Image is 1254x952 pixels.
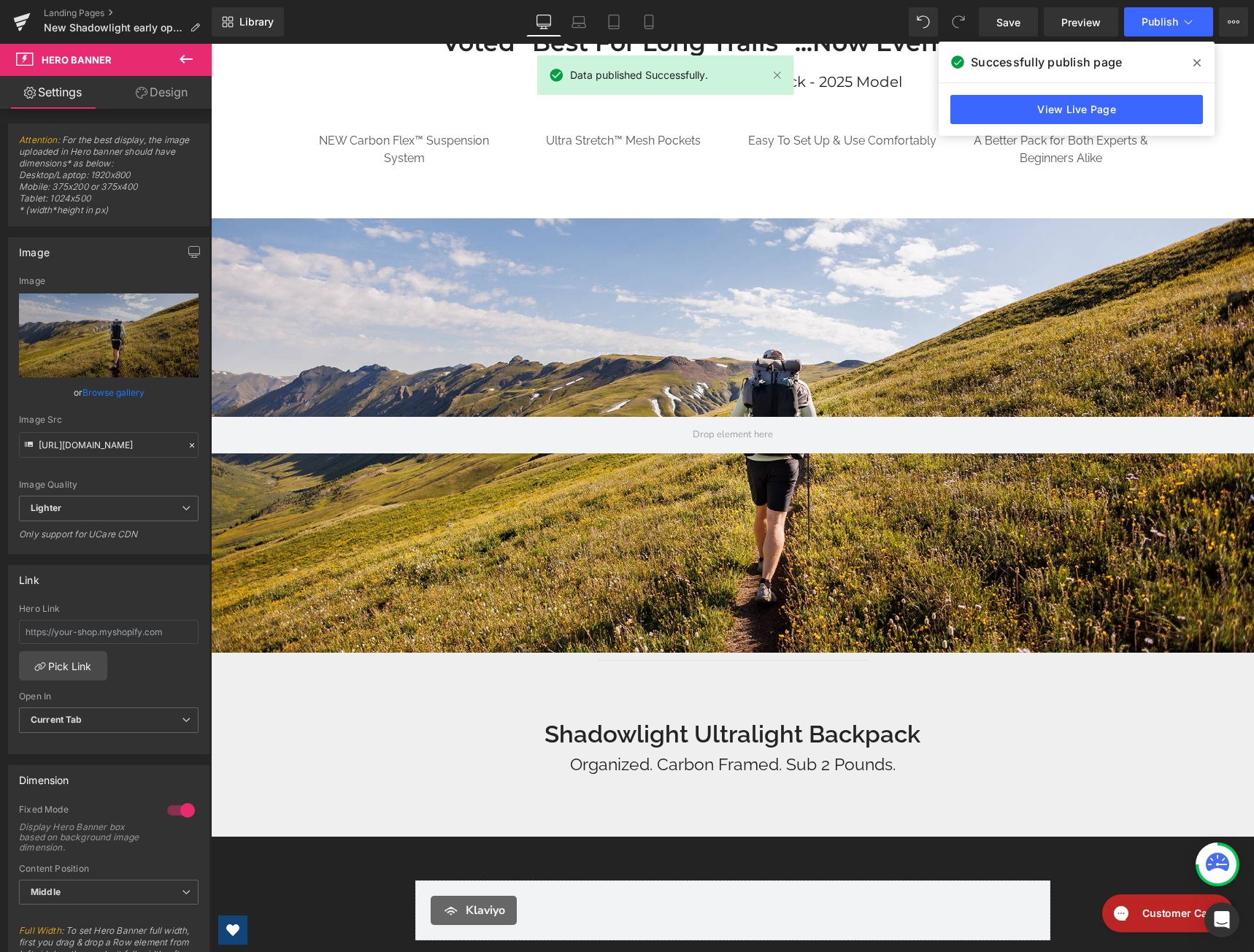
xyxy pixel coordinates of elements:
div: Open Intercom Messenger [1204,902,1239,937]
span: Library [239,15,274,28]
a: Tablet [596,7,631,37]
span: Preview [1061,15,1101,30]
span: Publish [1142,16,1178,28]
p: Easy To Set Up & Use Comfortably [533,88,730,106]
div: Only support for UCare CDN [19,529,199,550]
div: or [19,385,199,400]
input: https://your-shop.myshopify.com [19,620,199,644]
span: Data published Successfully. [570,67,708,83]
h1: Organized. Carbon Framed. Sub 2 Pounds. [252,707,792,734]
a: Pick Link [19,651,107,680]
h2: Shadowlight Ultralight Backpack [252,675,792,707]
input: Link [19,432,199,458]
span: : For the best display, the image uploaded in Hero banner should have dimensions* as below: Deskt... [19,134,199,226]
a: Full Width [19,925,61,936]
div: Content Position [19,864,199,874]
h1: Shadowlight Ultralight Backpack - 2025 Model [95,26,949,50]
iframe: Gorgias live chat messenger [884,845,1028,894]
div: Dimension [19,766,69,786]
a: Design [109,76,215,109]
a: New Library [212,7,284,37]
a: Mobile [631,7,666,37]
span: Klaviyo [255,858,294,875]
b: Middle [31,886,61,897]
div: Fixed Mode [19,804,153,819]
a: Open Wishlist [7,872,36,901]
a: Desktop [526,7,561,37]
a: Attention [19,134,58,145]
p: A Better Pack for Both Experts & Beginners Alike [752,88,949,123]
a: Browse gallery [82,380,145,405]
div: Image [19,276,199,286]
button: Redo [944,7,973,37]
span: New Shadowlight early optin [44,22,184,34]
div: Display Hero Banner box based on background image dimension. [19,822,150,853]
a: Preview [1044,7,1118,37]
span: Save [996,15,1020,30]
b: Current Tab [31,714,82,725]
div: Image Src [19,415,199,425]
button: More [1219,7,1248,37]
button: Undo [909,7,938,37]
span: Hero Banner [42,54,112,66]
a: Landing Pages [44,7,212,19]
a: Laptop [561,7,596,37]
div: Link [19,566,39,586]
p: NEW Carbon Flex™ Suspension System [95,88,292,123]
div: Image Quality [19,480,199,490]
p: Ultra Stretch™ Mesh Pockets [314,88,511,106]
button: Publish [1124,7,1213,37]
div: Image [19,238,50,258]
b: Lighter [31,502,61,513]
span: Successfully publish page [971,53,1122,71]
a: View Live Page [950,95,1203,124]
div: Hero Link [19,604,199,614]
div: Open In [19,691,199,702]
